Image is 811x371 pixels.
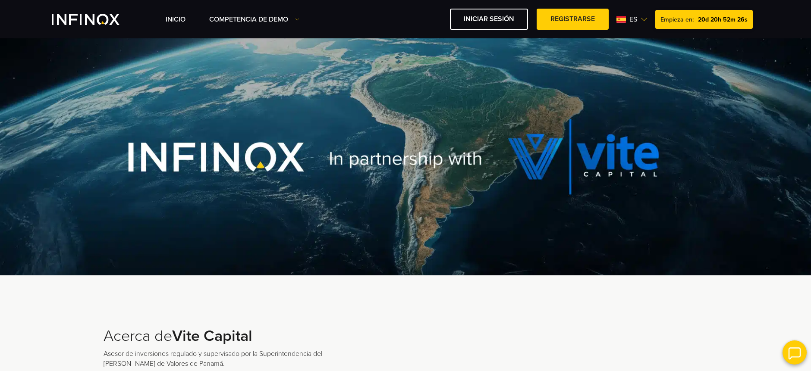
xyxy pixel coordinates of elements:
[537,9,609,30] a: Registrarse
[104,327,345,346] h3: Acerca de
[626,14,641,25] span: es
[172,327,252,345] strong: Vite Capital
[783,340,807,365] img: open convrs live chat
[450,9,528,30] a: Iniciar sesión
[295,17,299,22] img: Dropdown
[166,14,185,25] a: INICIO
[660,16,694,23] span: Empieza en:
[698,16,748,23] span: 20d 20h 52m 26s
[209,14,299,25] a: Competencia de Demo
[52,14,140,25] a: INFINOX Vite
[104,349,345,369] p: Asesor de inversiones regulado y supervisado por la Superintendencia del [PERSON_NAME] de Valores...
